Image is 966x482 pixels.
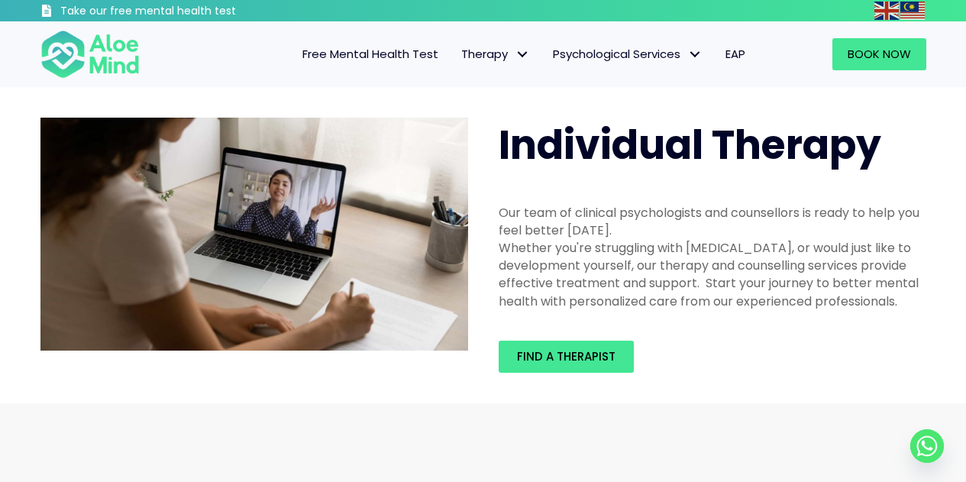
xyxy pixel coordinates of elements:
[302,46,438,62] span: Free Mental Health Test
[832,38,926,70] a: Book Now
[910,429,944,463] a: Whatsapp
[512,44,534,66] span: Therapy: submenu
[160,38,757,70] nav: Menu
[499,117,881,173] span: Individual Therapy
[517,348,615,364] span: Find a therapist
[541,38,714,70] a: Psychological ServicesPsychological Services: submenu
[874,2,899,20] img: en
[461,46,530,62] span: Therapy
[900,2,926,19] a: Malay
[499,204,926,239] div: Our team of clinical psychologists and counsellors is ready to help you feel better [DATE].
[291,38,450,70] a: Free Mental Health Test
[60,4,318,19] h3: Take our free mental health test
[40,4,318,21] a: Take our free mental health test
[499,239,926,310] div: Whether you're struggling with [MEDICAL_DATA], or would just like to development yourself, our th...
[714,38,757,70] a: EAP
[499,341,634,373] a: Find a therapist
[450,38,541,70] a: TherapyTherapy: submenu
[684,44,706,66] span: Psychological Services: submenu
[848,46,911,62] span: Book Now
[900,2,925,20] img: ms
[874,2,900,19] a: English
[725,46,745,62] span: EAP
[40,118,468,351] img: Therapy online individual
[553,46,703,62] span: Psychological Services
[40,29,140,79] img: Aloe mind Logo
